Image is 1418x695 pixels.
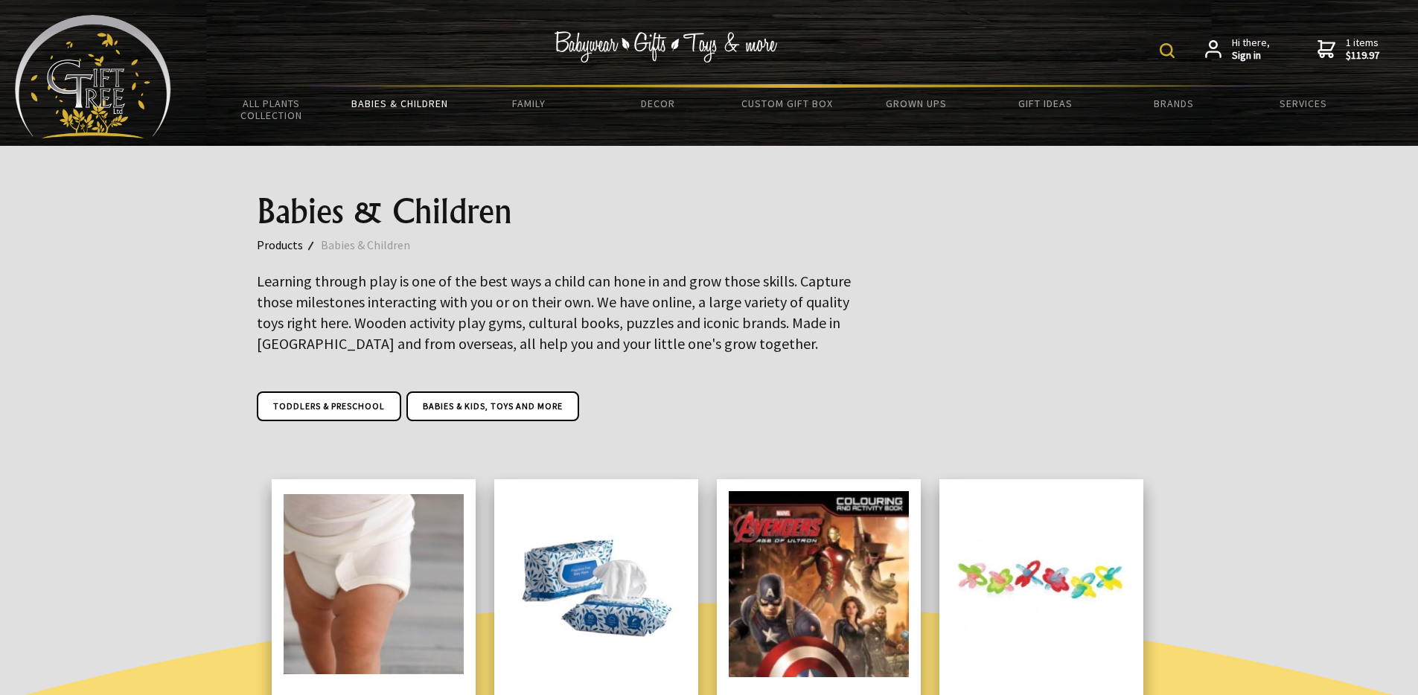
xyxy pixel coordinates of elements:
a: Family [464,88,593,119]
strong: $119.97 [1346,49,1379,63]
a: Services [1239,88,1367,119]
img: Babyware - Gifts - Toys and more... [15,15,171,138]
a: All Plants Collection [207,88,336,131]
a: Grown Ups [852,88,980,119]
a: Decor [593,88,722,119]
a: Toddlers & Preschool [257,391,401,421]
big: Learning through play is one of the best ways a child can hone in and grow those skills. Capture ... [257,272,851,353]
img: product search [1160,43,1175,58]
a: Products [257,235,321,254]
img: Babywear - Gifts - Toys & more [554,31,777,63]
h1: Babies & Children [257,193,1162,229]
strong: Sign in [1232,49,1270,63]
span: 1 items [1346,36,1379,63]
a: Babies & Children [321,235,428,254]
a: Babies & Children [336,88,464,119]
span: Hi there, [1232,36,1270,63]
a: 1 items$119.97 [1318,36,1379,63]
a: Gift Ideas [980,88,1109,119]
a: Babies & Kids, toys and more [406,391,579,421]
a: Custom Gift Box [723,88,852,119]
a: Hi there,Sign in [1205,36,1270,63]
a: Brands [1110,88,1239,119]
